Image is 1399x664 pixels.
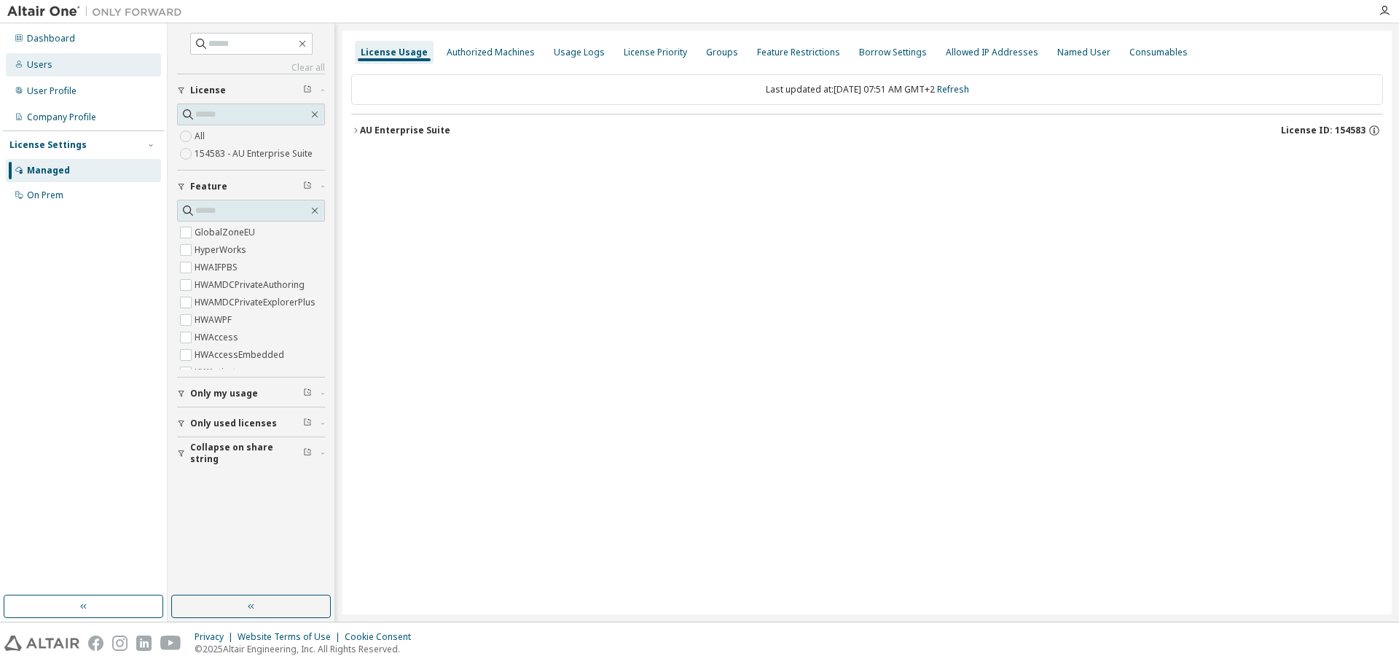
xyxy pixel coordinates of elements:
div: License Settings [9,139,87,151]
div: Cookie Consent [345,631,420,643]
span: Feature [190,181,227,192]
button: Only used licenses [177,407,325,440]
div: Managed [27,165,70,176]
label: GlobalZoneEU [195,224,258,241]
a: Refresh [937,83,969,95]
img: facebook.svg [88,636,103,651]
div: Feature Restrictions [757,47,840,58]
span: License [190,85,226,96]
div: Users [27,59,52,71]
div: On Prem [27,190,63,201]
span: Clear filter [303,418,312,429]
label: 154583 - AU Enterprise Suite [195,145,316,163]
label: All [195,128,208,145]
button: Feature [177,171,325,203]
div: Allowed IP Addresses [946,47,1038,58]
label: HyperWorks [195,241,249,259]
div: Usage Logs [554,47,605,58]
div: Website Terms of Use [238,631,345,643]
span: Clear filter [303,448,312,459]
label: HWAWPF [195,311,235,329]
span: Clear filter [303,388,312,399]
label: HWAIFPBS [195,259,240,276]
img: altair_logo.svg [4,636,79,651]
span: Only my usage [190,388,258,399]
img: Altair One [7,4,189,19]
button: AU Enterprise SuiteLicense ID: 154583 [351,114,1383,147]
label: HWAMDCPrivateExplorerPlus [195,294,318,311]
div: Named User [1057,47,1110,58]
a: Clear all [177,62,325,74]
span: License ID: 154583 [1281,125,1365,136]
img: instagram.svg [112,636,128,651]
div: Consumables [1129,47,1188,58]
label: HWAccessEmbedded [195,346,287,364]
button: Collapse on share string [177,437,325,469]
span: Only used licenses [190,418,277,429]
span: Collapse on share string [190,442,303,465]
img: youtube.svg [160,636,181,651]
div: Last updated at: [DATE] 07:51 AM GMT+2 [351,74,1383,105]
div: Privacy [195,631,238,643]
div: License Priority [624,47,687,58]
div: Authorized Machines [447,47,535,58]
button: License [177,74,325,106]
label: HWAccess [195,329,241,346]
img: linkedin.svg [136,636,152,651]
div: Borrow Settings [859,47,927,58]
div: License Usage [361,47,428,58]
div: Company Profile [27,112,96,123]
div: Groups [706,47,738,58]
span: Clear filter [303,181,312,192]
span: Clear filter [303,85,312,96]
p: © 2025 Altair Engineering, Inc. All Rights Reserved. [195,643,420,655]
button: Only my usage [177,378,325,410]
div: User Profile [27,85,77,97]
label: HWActivate [195,364,244,381]
div: Dashboard [27,33,75,44]
div: AU Enterprise Suite [360,125,450,136]
label: HWAMDCPrivateAuthoring [195,276,307,294]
